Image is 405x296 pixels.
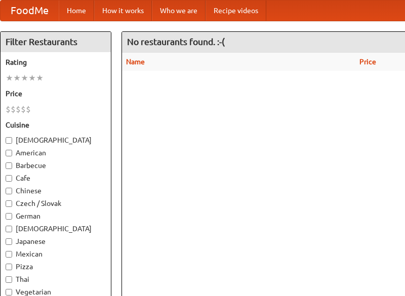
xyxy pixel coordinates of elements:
label: Czech / Slovak [6,198,106,208]
label: Japanese [6,236,106,246]
label: Barbecue [6,160,106,171]
h5: Rating [6,57,106,67]
input: Barbecue [6,162,12,169]
input: [DEMOGRAPHIC_DATA] [6,137,12,144]
label: American [6,148,106,158]
a: Price [359,58,376,66]
li: $ [11,104,16,115]
li: ★ [28,72,36,83]
label: Cafe [6,173,106,183]
label: Pizza [6,262,106,272]
input: Mexican [6,251,12,258]
li: ★ [36,72,44,83]
input: Thai [6,276,12,283]
input: Pizza [6,264,12,270]
label: Thai [6,274,106,284]
label: [DEMOGRAPHIC_DATA] [6,224,106,234]
a: Name [126,58,145,66]
h5: Cuisine [6,120,106,130]
label: German [6,211,106,221]
input: American [6,150,12,156]
label: [DEMOGRAPHIC_DATA] [6,135,106,145]
input: Cafe [6,175,12,182]
input: Vegetarian [6,289,12,295]
input: German [6,213,12,220]
li: ★ [13,72,21,83]
li: $ [16,104,21,115]
label: Mexican [6,249,106,259]
input: [DEMOGRAPHIC_DATA] [6,226,12,232]
h4: Filter Restaurants [1,32,111,52]
li: ★ [21,72,28,83]
h5: Price [6,89,106,99]
input: Chinese [6,188,12,194]
a: Recipe videos [206,1,266,21]
a: FoodMe [1,1,59,21]
a: Who we are [152,1,206,21]
label: Chinese [6,186,106,196]
input: Czech / Slovak [6,200,12,207]
a: How it works [94,1,152,21]
li: $ [21,104,26,115]
a: Home [59,1,94,21]
li: ★ [6,72,13,83]
input: Japanese [6,238,12,245]
li: $ [26,104,31,115]
ng-pluralize: No restaurants found. :-( [127,37,225,47]
li: $ [6,104,11,115]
